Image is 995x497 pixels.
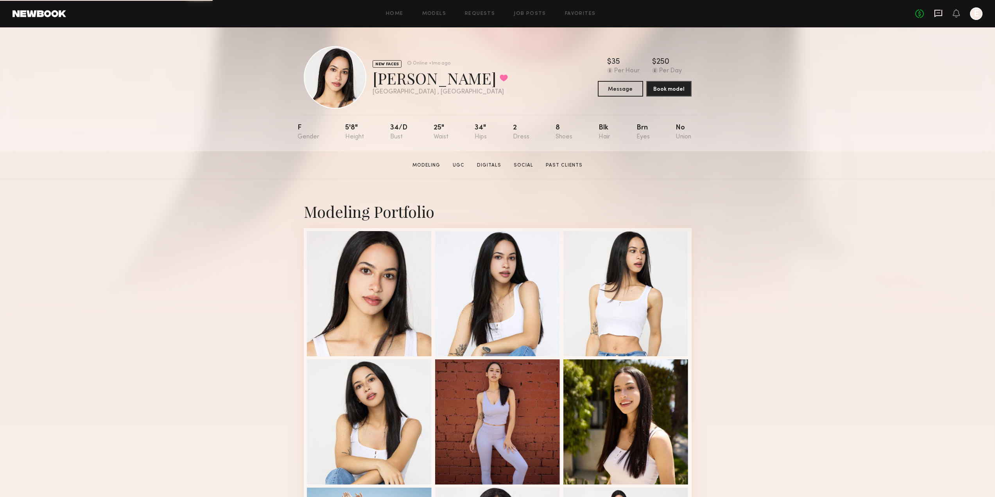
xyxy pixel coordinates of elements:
[659,68,682,75] div: Per Day
[652,58,656,66] div: $
[304,201,692,222] div: Modeling Portfolio
[565,11,596,16] a: Favorites
[298,124,319,140] div: F
[373,68,508,88] div: [PERSON_NAME]
[465,11,495,16] a: Requests
[413,61,450,66] div: Online +1mo ago
[598,81,643,97] button: Message
[970,7,982,20] a: E
[599,124,610,140] div: Blk
[450,162,468,169] a: UGC
[390,124,407,140] div: 34/d
[611,58,620,66] div: 35
[434,124,448,140] div: 25"
[543,162,586,169] a: Past Clients
[474,162,504,169] a: Digitals
[646,81,692,97] button: Book model
[475,124,487,140] div: 34"
[511,162,536,169] a: Social
[636,124,650,140] div: Brn
[656,58,669,66] div: 250
[373,60,402,68] div: NEW FACES
[513,124,529,140] div: 2
[676,124,691,140] div: No
[409,162,443,169] a: Modeling
[345,124,364,140] div: 5'8"
[614,68,640,75] div: Per Hour
[514,11,546,16] a: Job Posts
[556,124,572,140] div: 8
[373,89,508,95] div: [GEOGRAPHIC_DATA] , [GEOGRAPHIC_DATA]
[607,58,611,66] div: $
[386,11,403,16] a: Home
[422,11,446,16] a: Models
